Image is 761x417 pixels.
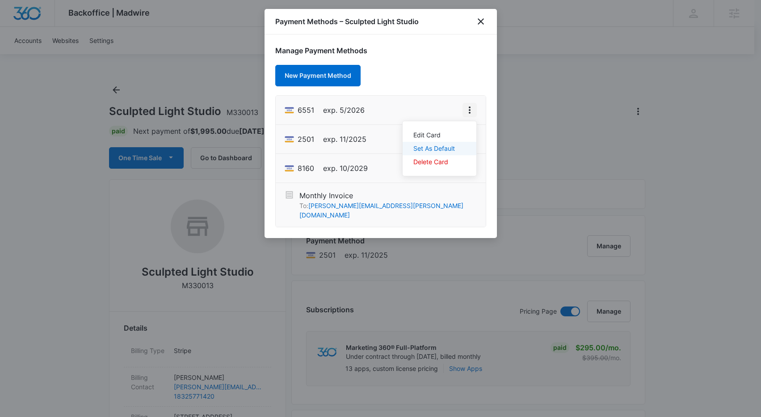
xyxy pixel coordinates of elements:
[403,155,476,169] button: Delete Card
[475,16,486,27] button: close
[323,134,366,145] span: exp. 11/2025
[25,14,44,21] div: v 4.0.25
[275,16,419,27] h1: Payment Methods – Sculpted Light Studio
[298,134,314,145] span: Visa ending with
[275,45,486,56] h1: Manage Payment Methods
[403,142,476,155] button: Set As Default
[24,52,31,59] img: tab_domain_overview_orange.svg
[323,163,368,174] span: exp. 10/2029
[413,159,455,165] div: Delete Card
[34,53,80,59] div: Domain Overview
[275,65,361,86] button: New Payment Method
[89,52,96,59] img: tab_keywords_by_traffic_grey.svg
[413,145,455,152] div: Set As Default
[299,190,477,201] p: Monthly Invoice
[299,202,463,219] a: [PERSON_NAME][EMAIL_ADDRESS][PERSON_NAME][DOMAIN_NAME]
[298,163,314,174] span: Visa ending with
[14,23,21,30] img: website_grey.svg
[298,105,314,115] span: Visa ending with
[462,103,477,117] button: View More
[14,14,21,21] img: logo_orange.svg
[323,105,365,115] span: exp. 5/2026
[23,23,98,30] div: Domain: [DOMAIN_NAME]
[403,128,476,142] button: Edit Card
[99,53,151,59] div: Keywords by Traffic
[413,132,455,138] div: Edit Card
[299,201,477,220] p: To:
